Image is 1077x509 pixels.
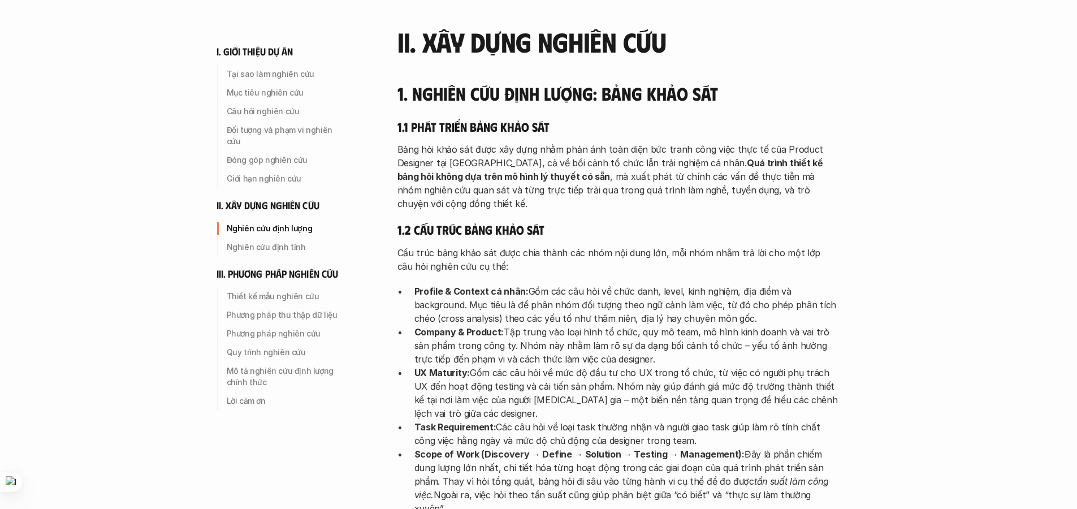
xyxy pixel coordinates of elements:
p: Thiết kế mẫu nghiên cứu [227,291,348,302]
h5: 1.1 Phát triển bảng khảo sát [397,119,838,135]
a: Nghiên cứu định lượng [217,219,352,238]
h3: II. Xây dựng nghiên cứu [397,27,838,57]
p: Đối tượng và phạm vi nghiên cứu [227,124,348,147]
a: Câu hỏi nghiên cứu [217,102,352,120]
h6: iii. phương pháp nghiên cứu [217,268,339,281]
a: Phương pháp nghiên cứu [217,325,352,343]
p: Phương pháp thu thập dữ liệu [227,309,348,321]
a: Tại sao làm nghiên cứu [217,65,352,83]
h4: 1. Nghiên cứu định lượng: Bảng khảo sát [397,83,838,104]
h5: 1.2 Cấu trúc bảng khảo sát [397,222,838,238]
p: Tập trung vào loại hình tổ chức, quy mô team, mô hình kinh doanh và vai trò sản phẩm trong công t... [414,325,838,366]
p: Phương pháp nghiên cứu [227,328,348,339]
a: Mục tiêu nghiên cứu [217,84,352,102]
p: Đóng góp nghiên cứu [227,154,348,166]
a: Thiết kế mẫu nghiên cứu [217,287,352,305]
a: Quy trình nghiên cứu [217,343,352,361]
strong: UX Maturity: [414,367,470,378]
strong: Task Requirement: [414,421,496,433]
p: Giới hạn nghiên cứu [227,173,348,184]
p: Nghiên cứu định lượng [227,223,348,234]
p: Gồm các câu hỏi về mức độ đầu tư cho UX trong tổ chức, từ việc có người phụ trách UX đến hoạt độn... [414,366,838,420]
p: Lời cảm ơn [227,395,348,407]
p: Gồm các câu hỏi về chức danh, level, kinh nghiệm, địa điểm và background. Mục tiêu là để phân nhó... [414,284,838,325]
a: Lời cảm ơn [217,392,352,410]
em: tần suất làm công việc. [414,476,832,501]
p: Các câu hỏi về loại task thường nhận và người giao task giúp làm rõ tính chất công việc hằng ngày... [414,420,838,447]
a: Nghiên cứu định tính [217,238,352,256]
p: Câu hỏi nghiên cứu [227,106,348,117]
p: Cấu trúc bảng khảo sát được chia thành các nhóm nội dung lớn, mỗi nhóm nhằm trả lời cho một lớp c... [397,246,838,273]
p: Quy trình nghiên cứu [227,347,348,358]
p: Mô tả nghiên cứu định lượng chính thức [227,365,348,388]
a: Giới hạn nghiên cứu [217,170,352,188]
a: Mô tả nghiên cứu định lượng chính thức [217,362,352,391]
a: Phương pháp thu thập dữ liệu [217,306,352,324]
h6: i. giới thiệu dự án [217,45,293,58]
strong: Company & Product: [414,326,504,338]
p: Nghiên cứu định tính [227,241,348,253]
strong: Profile & Context cá nhân: [414,286,529,297]
strong: Scope of Work (Discovery → Define → Solution → Testing → Management): [414,448,745,460]
p: Bảng hỏi khảo sát được xây dựng nhằm phản ánh toàn diện bức tranh công việc thực tế của Product D... [397,143,838,210]
p: Tại sao làm nghiên cứu [227,68,348,80]
a: Đối tượng và phạm vi nghiên cứu [217,121,352,150]
h6: ii. xây dựng nghiên cứu [217,199,319,212]
a: Đóng góp nghiên cứu [217,151,352,169]
p: Mục tiêu nghiên cứu [227,87,348,98]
